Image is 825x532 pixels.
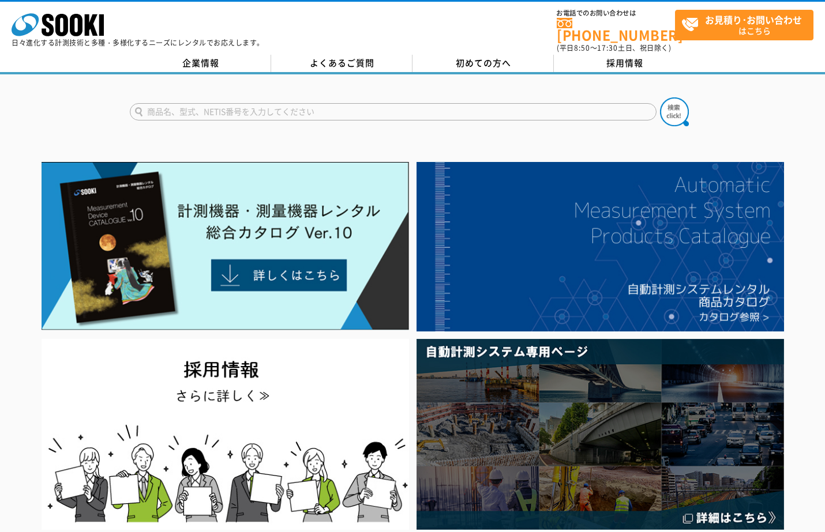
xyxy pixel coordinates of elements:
[574,43,590,53] span: 8:50
[417,339,784,530] img: 自動計測システム専用ページ
[675,10,813,40] a: お見積り･お問い合わせはこちら
[417,162,784,331] img: 自動計測システムカタログ
[681,10,813,39] span: はこちら
[130,103,657,120] input: 商品名、型式、NETIS番号を入力してください
[557,18,675,41] a: [PHONE_NUMBER]
[554,55,695,72] a: 採用情報
[42,162,409,330] img: Catalog Ver10
[130,55,271,72] a: 企業情報
[42,339,409,530] img: SOOKI recruit
[705,13,802,27] strong: お見積り･お問い合わせ
[271,55,412,72] a: よくあるご質問
[660,97,689,126] img: btn_search.png
[597,43,618,53] span: 17:30
[557,43,671,53] span: (平日 ～ 土日、祝日除く)
[12,39,264,46] p: 日々進化する計測技術と多種・多様化するニーズにレンタルでお応えします。
[557,10,675,17] span: お電話でのお問い合わせは
[412,55,554,72] a: 初めての方へ
[456,56,511,69] span: 初めての方へ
